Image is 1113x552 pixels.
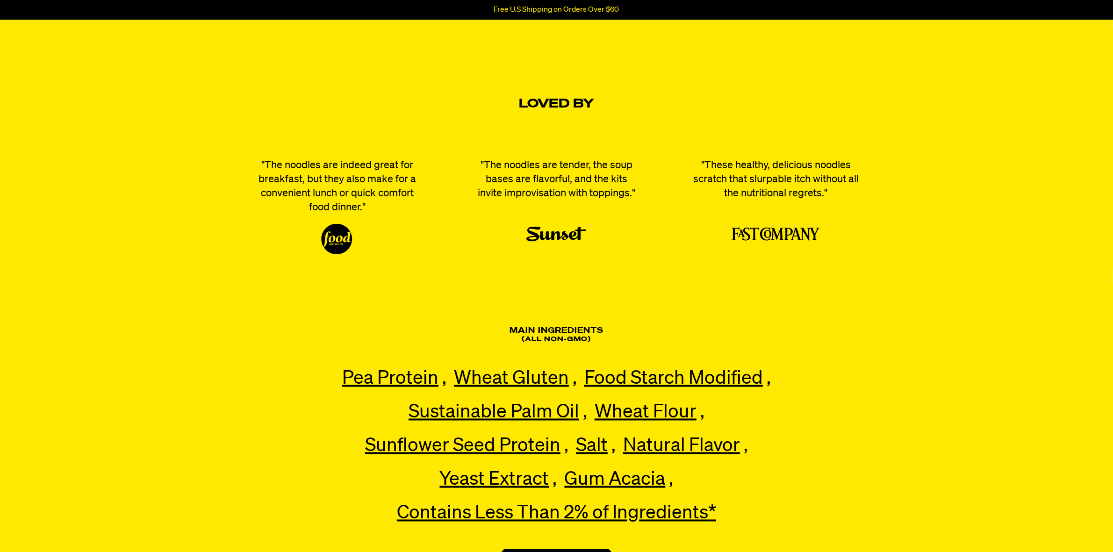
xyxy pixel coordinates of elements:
p: Free U.S Shipping on Orders Over $60 [494,6,619,14]
span: Yeast Extract [440,471,549,489]
span: Food Starch Modified [584,370,763,388]
span: Gum Acacia [565,471,666,489]
span: Sustainable Palm Oil [409,403,579,422]
h2: Loved By [243,97,871,112]
img: Sunset Magazone [526,227,586,242]
span: Wheat Gluten [454,370,569,388]
span: Sunflower Seed Protein [365,437,560,456]
span: Natural Flavor [623,437,740,456]
p: "These healthy, delicious noodles scratch that slurpable itch without all the nutritional regrets." [681,158,870,201]
small: (All non-gmo) [522,336,591,343]
h2: Main Ingredients [322,327,791,344]
p: "The noodles are tender, the soup bases are flavorful, and the kits invite improvisation with top... [462,158,651,201]
span: Contains Less Than 2% of Ingredients* [397,504,716,523]
span: Wheat Flour [595,403,697,422]
img: Food Network [321,224,353,255]
p: "The noodles are indeed great for breakfast, but they also make for a convenient lunch or quick c... [243,158,432,215]
img: Forbes [732,227,820,242]
span: Salt [576,437,608,456]
span: Pea Protein [342,370,438,388]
